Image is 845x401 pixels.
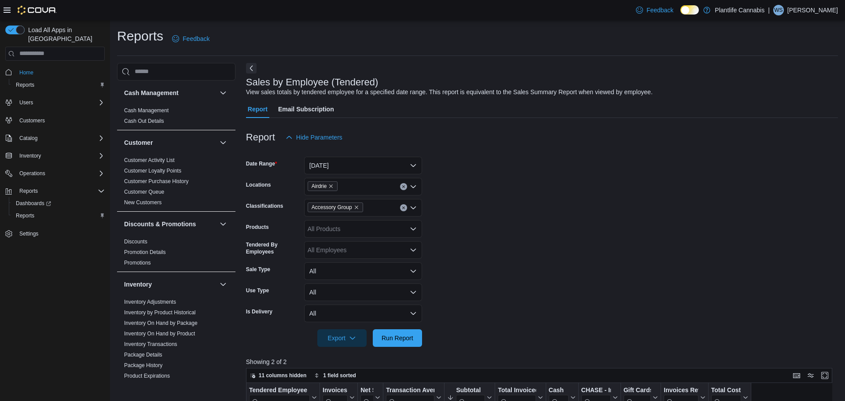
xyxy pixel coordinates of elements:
[308,181,338,191] span: Airdrie
[246,370,310,381] button: 11 columns hidden
[787,5,838,15] p: [PERSON_NAME]
[623,386,651,394] div: Gift Cards
[124,238,147,245] span: Discounts
[410,225,417,232] button: Open list of options
[117,27,163,45] h1: Reports
[647,6,673,15] span: Feedback
[2,150,108,162] button: Inventory
[124,88,216,97] button: Cash Management
[304,305,422,322] button: All
[16,81,34,88] span: Reports
[117,155,235,211] div: Customer
[774,5,783,15] span: WS
[323,329,361,347] span: Export
[548,386,568,394] div: Cash
[124,299,176,305] a: Inventory Adjustments
[248,100,268,118] span: Report
[9,210,108,222] button: Reports
[304,157,422,174] button: [DATE]
[382,334,413,342] span: Run Report
[249,386,310,394] div: Tendered Employee
[124,118,164,125] span: Cash Out Details
[12,210,105,221] span: Reports
[19,135,37,142] span: Catalog
[19,188,38,195] span: Reports
[246,202,283,210] label: Classifications
[2,227,108,240] button: Settings
[2,96,108,109] button: Users
[259,372,307,379] span: 11 columns hidden
[16,228,105,239] span: Settings
[819,370,830,381] button: Enter fullscreen
[768,5,770,15] p: |
[16,168,105,179] span: Operations
[317,329,367,347] button: Export
[246,266,270,273] label: Sale Type
[581,386,610,394] div: CHASE - Integrated
[19,69,33,76] span: Home
[16,133,41,143] button: Catalog
[16,97,105,108] span: Users
[456,386,485,394] div: Subtotal
[296,133,342,142] span: Hide Parameters
[16,151,44,161] button: Inventory
[124,341,177,348] span: Inventory Transactions
[124,178,189,185] span: Customer Purchase History
[16,228,42,239] a: Settings
[400,204,407,211] button: Clear input
[323,372,356,379] span: 1 field sorted
[410,204,417,211] button: Open list of options
[124,280,216,289] button: Inventory
[25,26,105,43] span: Load All Apps in [GEOGRAPHIC_DATA]
[312,182,327,191] span: Airdrie
[16,186,41,196] button: Reports
[19,170,45,177] span: Operations
[664,386,698,394] div: Invoices Ref
[169,30,213,48] a: Feedback
[246,132,275,143] h3: Report
[246,77,378,88] h3: Sales by Employee (Tendered)
[16,67,105,78] span: Home
[246,181,271,188] label: Locations
[124,373,170,379] a: Product Expirations
[218,219,228,229] button: Discounts & Promotions
[124,259,151,266] span: Promotions
[124,189,164,195] a: Customer Queue
[2,132,108,144] button: Catalog
[246,63,257,74] button: Next
[12,80,105,90] span: Reports
[19,99,33,106] span: Users
[124,362,162,368] a: Package History
[124,320,198,327] span: Inventory On Hand by Package
[124,199,162,206] a: New Customers
[124,280,152,289] h3: Inventory
[117,236,235,272] div: Discounts & Promotions
[124,167,181,174] span: Customer Loyalty Points
[410,246,417,254] button: Open list of options
[323,386,348,394] div: Invoices Sold
[246,287,269,294] label: Use Type
[124,249,166,255] a: Promotion Details
[124,118,164,124] a: Cash Out Details
[12,210,38,221] a: Reports
[218,88,228,98] button: Cash Management
[124,188,164,195] span: Customer Queue
[124,260,151,266] a: Promotions
[632,1,677,19] a: Feedback
[386,386,434,394] div: Transaction Average
[218,137,228,148] button: Customer
[218,279,228,290] button: Inventory
[12,80,38,90] a: Reports
[16,97,37,108] button: Users
[117,105,235,130] div: Cash Management
[124,341,177,347] a: Inventory Transactions
[124,138,153,147] h3: Customer
[246,224,269,231] label: Products
[246,357,838,366] p: Showing 2 of 2
[805,370,816,381] button: Display options
[183,34,209,43] span: Feedback
[19,230,38,237] span: Settings
[124,362,162,369] span: Package History
[124,330,195,337] span: Inventory On Hand by Product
